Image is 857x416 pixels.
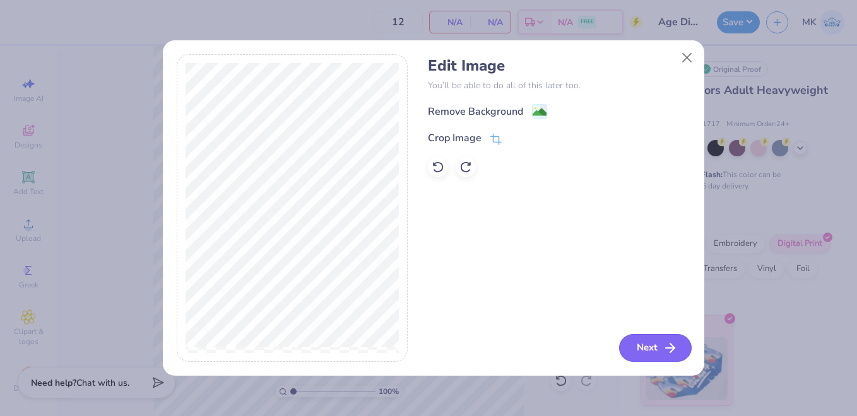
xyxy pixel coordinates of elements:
[428,130,482,146] div: Crop Image
[428,104,523,119] div: Remove Background
[619,334,692,362] button: Next
[675,45,699,69] button: Close
[428,79,690,92] p: You’ll be able to do all of this later too.
[428,57,690,75] h4: Edit Image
